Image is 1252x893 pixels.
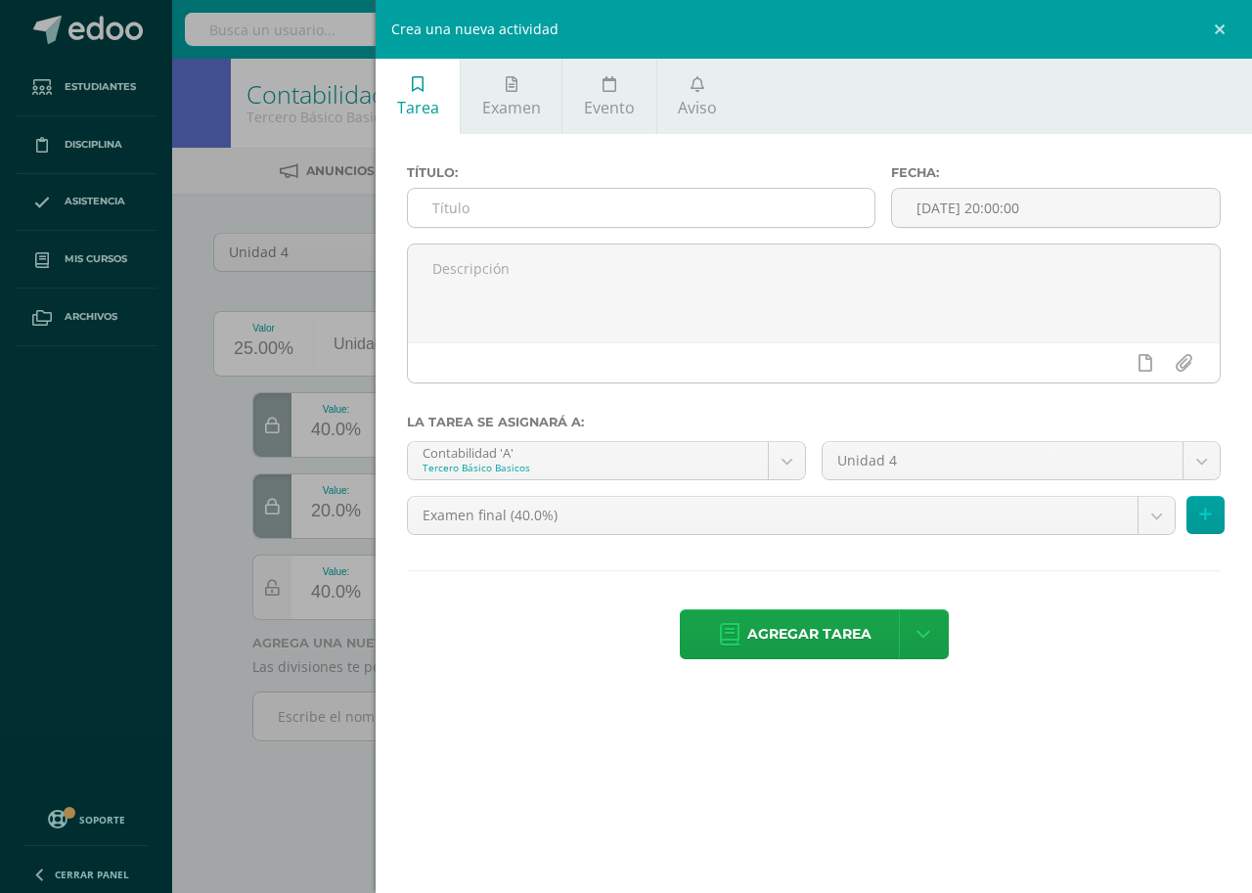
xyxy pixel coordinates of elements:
[461,59,561,134] a: Examen
[584,97,635,118] span: Evento
[408,189,874,227] input: Título
[408,442,805,479] a: Contabilidad 'A'Tercero Básico Basicos
[376,59,460,134] a: Tarea
[397,97,439,118] span: Tarea
[837,442,1168,479] span: Unidad 4
[423,497,1123,534] span: Examen final (40.0%)
[747,610,872,658] span: Agregar tarea
[407,415,1221,429] label: La tarea se asignará a:
[657,59,738,134] a: Aviso
[562,59,655,134] a: Evento
[892,189,1220,227] input: Fecha de entrega
[823,442,1220,479] a: Unidad 4
[678,97,717,118] span: Aviso
[408,497,1175,534] a: Examen final (40.0%)
[407,165,875,180] label: Título:
[891,165,1221,180] label: Fecha:
[423,461,753,474] div: Tercero Básico Basicos
[482,97,541,118] span: Examen
[423,442,753,461] div: Contabilidad 'A'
